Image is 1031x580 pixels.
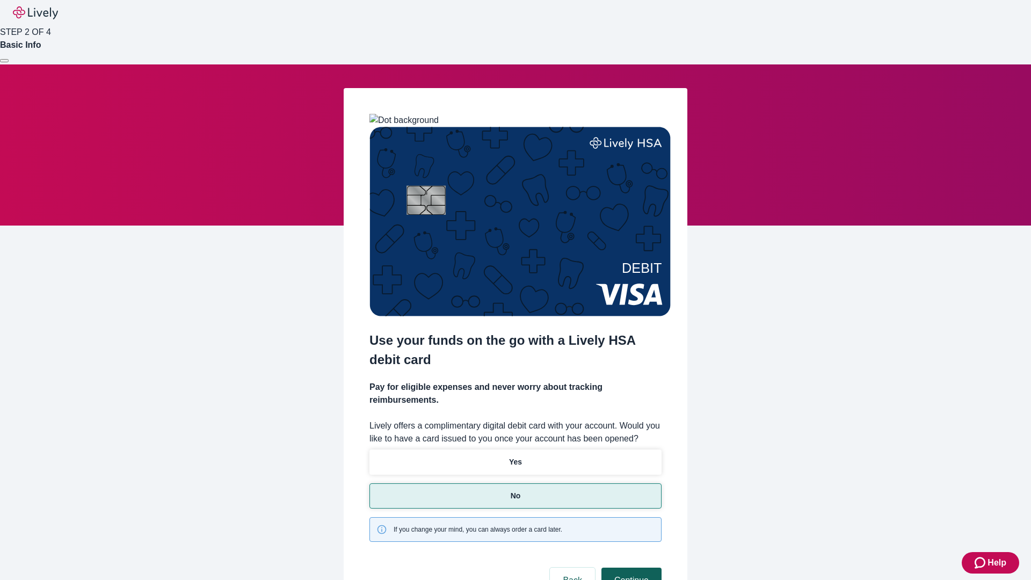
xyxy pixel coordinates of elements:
span: If you change your mind, you can always order a card later. [394,525,562,534]
button: Yes [369,450,662,475]
img: Lively [13,6,58,19]
button: Zendesk support iconHelp [962,552,1019,574]
button: No [369,483,662,509]
h4: Pay for eligible expenses and never worry about tracking reimbursements. [369,381,662,407]
span: Help [988,556,1006,569]
p: No [511,490,521,502]
label: Lively offers a complimentary digital debit card with your account. Would you like to have a card... [369,419,662,445]
h2: Use your funds on the go with a Lively HSA debit card [369,331,662,369]
p: Yes [509,456,522,468]
img: Dot background [369,114,439,127]
img: Debit card [369,127,671,316]
svg: Zendesk support icon [975,556,988,569]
